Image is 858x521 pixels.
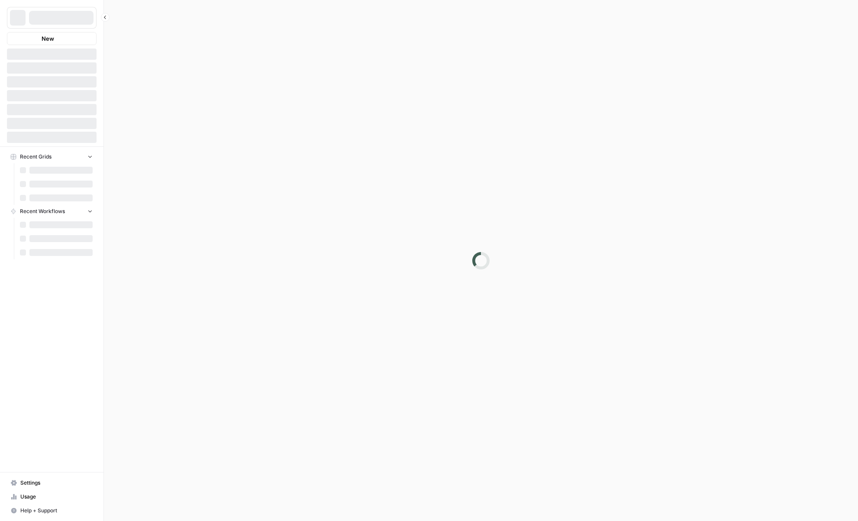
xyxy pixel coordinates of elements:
span: New [42,34,54,43]
a: Settings [7,476,97,490]
span: Recent Workflows [20,207,65,215]
button: Recent Workflows [7,205,97,218]
span: Usage [20,493,93,501]
button: New [7,32,97,45]
span: Settings [20,479,93,487]
a: Usage [7,490,97,504]
span: Help + Support [20,507,93,515]
span: Recent Grids [20,153,52,161]
button: Recent Grids [7,150,97,163]
button: Help + Support [7,504,97,518]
